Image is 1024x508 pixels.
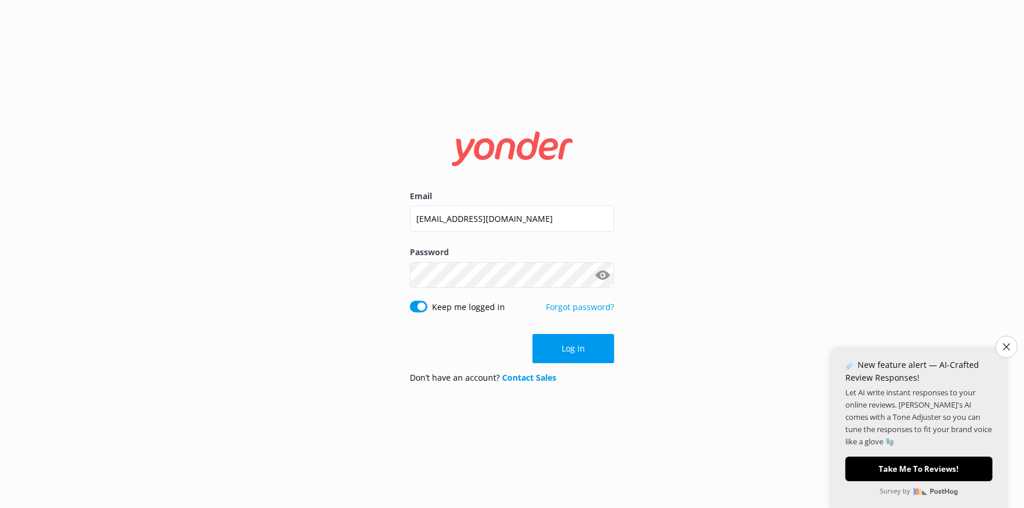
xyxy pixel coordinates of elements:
[591,263,614,287] button: Show password
[546,301,614,312] a: Forgot password?
[532,334,614,363] button: Log in
[410,206,614,232] input: user@emailaddress.com
[410,246,614,259] label: Password
[432,301,505,314] label: Keep me logged in
[410,190,614,203] label: Email
[502,372,556,383] a: Contact Sales
[410,371,556,384] p: Don’t have an account?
